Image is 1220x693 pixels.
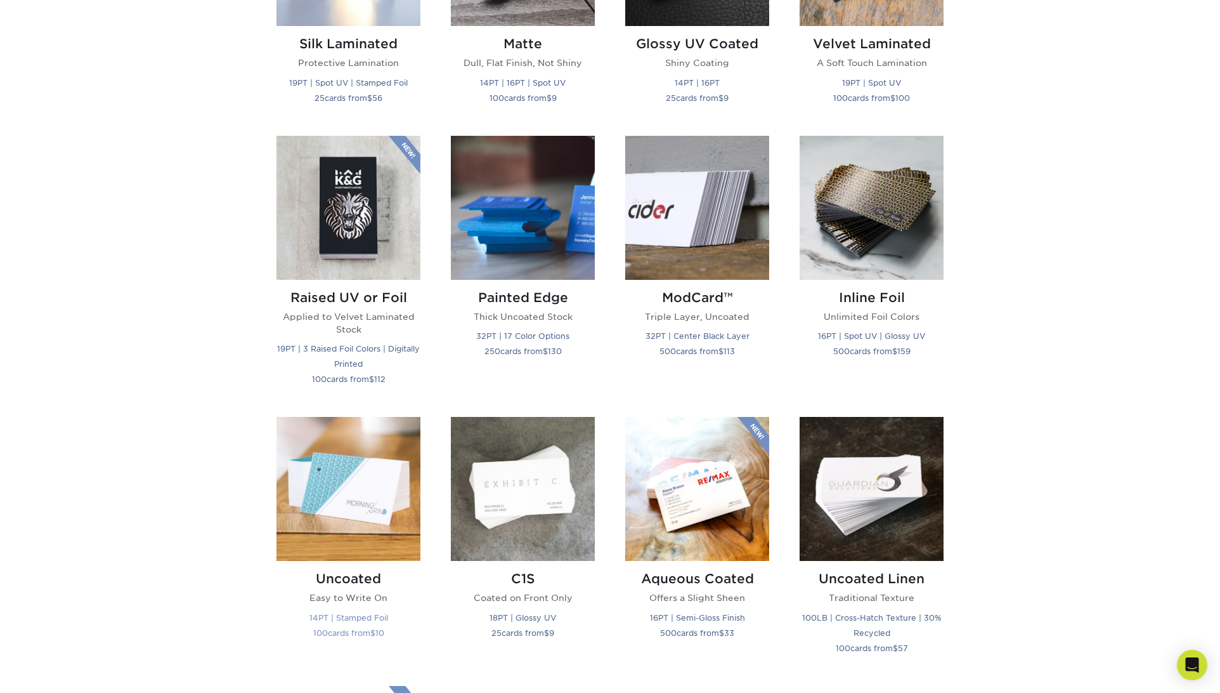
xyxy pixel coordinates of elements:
span: $ [367,93,372,103]
p: Applied to Velvet Laminated Stock [276,310,420,336]
h2: Aqueous Coated [625,571,769,586]
p: Unlimited Foil Colors [800,310,944,323]
small: 14PT | Stamped Foil [309,613,388,623]
small: 32PT | 17 Color Options [476,331,569,341]
span: 100 [312,374,327,384]
span: 159 [897,346,911,356]
h2: Uncoated [276,571,420,586]
span: 100 [836,643,850,653]
div: Open Intercom Messenger [1177,650,1207,680]
small: 32PT | Center Black Layer [646,331,750,341]
small: cards from [660,628,734,638]
p: Coated on Front Only [451,591,595,604]
img: Uncoated Linen Business Cards [800,417,944,561]
small: cards from [833,93,910,103]
span: $ [369,374,374,384]
span: 9 [724,93,729,103]
span: 25 [491,628,502,638]
a: Uncoated Linen Business Cards Uncoated Linen Traditional Texture 100LB | Cross-Hatch Texture | 30... [800,417,944,670]
a: Aqueous Coated Business Cards Aqueous Coated Offers a Slight Sheen 16PT | Semi-Gloss Finish 500ca... [625,417,769,670]
span: 25 [315,93,325,103]
small: 100LB | Cross-Hatch Texture | 30% Recycled [802,613,942,638]
p: Offers a Slight Sheen [625,591,769,604]
h2: C1S [451,571,595,586]
small: 18PT | Glossy UV [490,613,556,623]
p: Protective Lamination [276,56,420,69]
a: C1S Business Cards C1S Coated on Front Only 18PT | Glossy UV 25cards from$9 [451,417,595,670]
span: $ [547,93,552,103]
span: 10 [375,628,384,638]
small: cards from [484,346,562,356]
small: cards from [315,93,382,103]
small: 16PT | Semi-Gloss Finish [650,613,745,623]
span: 100 [490,93,504,103]
span: $ [893,643,898,653]
span: $ [718,346,724,356]
small: 19PT | 3 Raised Foil Colors | Digitally Printed [277,344,420,369]
small: 14PT | 16PT [675,78,720,88]
iframe: Google Customer Reviews [3,654,108,689]
span: $ [543,346,548,356]
span: $ [890,93,895,103]
span: 57 [898,643,908,653]
a: Raised UV or Foil Business Cards Raised UV or Foil Applied to Velvet Laminated Stock 19PT | 3 Rai... [276,136,420,402]
span: $ [718,93,724,103]
img: C1S Business Cards [451,417,595,561]
h2: Velvet Laminated [800,36,944,51]
small: 14PT | 16PT | Spot UV [480,78,566,88]
span: 500 [833,346,850,356]
p: Shiny Coating [625,56,769,69]
span: 25 [666,93,676,103]
span: 130 [548,346,562,356]
p: A Soft Touch Lamination [800,56,944,69]
p: Thick Uncoated Stock [451,310,595,323]
h2: Painted Edge [451,290,595,305]
span: $ [719,628,724,638]
span: $ [370,628,375,638]
p: Dull, Flat Finish, Not Shiny [451,56,595,69]
img: Painted Edge Business Cards [451,136,595,280]
img: Uncoated Business Cards [276,417,420,561]
img: Raised UV or Foil Business Cards [276,136,420,280]
img: New Product [389,136,420,174]
small: 19PT | Spot UV | Stamped Foil [289,78,408,88]
a: Uncoated Business Cards Uncoated Easy to Write On 14PT | Stamped Foil 100cards from$10 [276,417,420,670]
small: 19PT | Spot UV [842,78,901,88]
small: cards from [666,93,729,103]
h2: Inline Foil [800,290,944,305]
small: cards from [833,346,911,356]
span: 9 [552,93,557,103]
small: cards from [836,643,908,653]
img: Inline Foil Business Cards [800,136,944,280]
span: 9 [549,628,554,638]
span: 100 [313,628,328,638]
span: $ [892,346,897,356]
a: Painted Edge Business Cards Painted Edge Thick Uncoated Stock 32PT | 17 Color Options 250cards fr... [451,136,595,402]
small: cards from [490,93,557,103]
small: cards from [659,346,735,356]
a: ModCard™ Business Cards ModCard™ Triple Layer, Uncoated 32PT | Center Black Layer 500cards from$113 [625,136,769,402]
span: 500 [660,628,677,638]
h2: ModCard™ [625,290,769,305]
p: Easy to Write On [276,591,420,604]
p: Triple Layer, Uncoated [625,310,769,323]
img: New Product [737,417,769,455]
a: Inline Foil Business Cards Inline Foil Unlimited Foil Colors 16PT | Spot UV | Glossy UV 500cards ... [800,136,944,402]
p: Traditional Texture [800,591,944,604]
small: 16PT | Spot UV | Glossy UV [818,331,925,341]
h2: Silk Laminated [276,36,420,51]
span: 100 [833,93,848,103]
h2: Raised UV or Foil [276,290,420,305]
span: 56 [372,93,382,103]
small: cards from [313,628,384,638]
img: ModCard™ Business Cards [625,136,769,280]
span: 113 [724,346,735,356]
span: 100 [895,93,910,103]
span: 112 [374,374,386,384]
h2: Glossy UV Coated [625,36,769,51]
span: 500 [659,346,676,356]
h2: Uncoated Linen [800,571,944,586]
span: $ [544,628,549,638]
small: cards from [491,628,554,638]
span: 33 [724,628,734,638]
